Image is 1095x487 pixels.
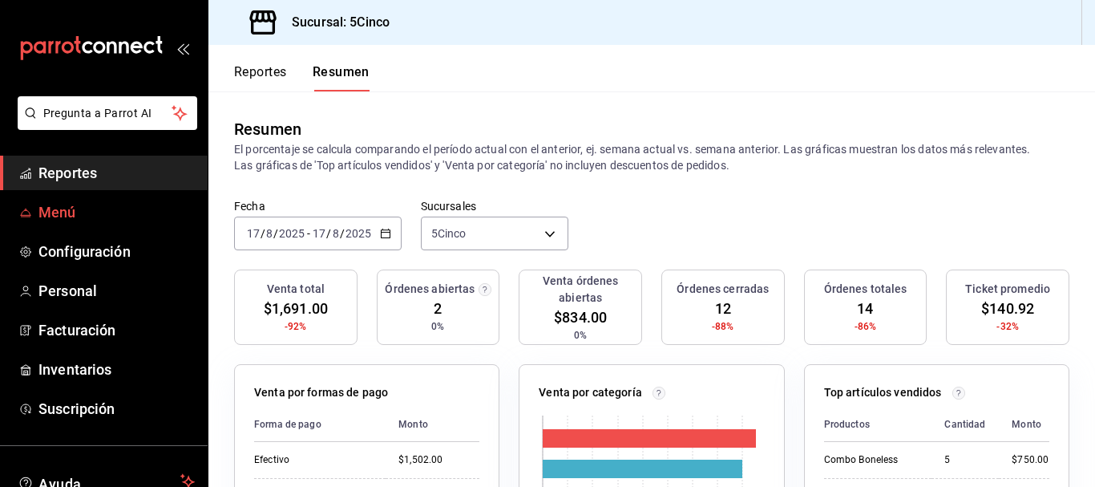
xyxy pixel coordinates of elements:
[264,298,328,319] span: $1,691.00
[857,298,873,319] span: 14
[234,141,1069,173] p: El porcentaje se calcula comparando el período actual con el anterior, ej. semana actual vs. sema...
[931,408,999,442] th: Cantidad
[944,453,986,467] div: 5
[11,116,197,133] a: Pregunta a Parrot AI
[824,384,942,401] p: Top artículos vendidos
[234,201,402,212] label: Fecha
[176,42,189,55] button: open_drawer_menu
[712,319,734,334] span: -88%
[398,453,479,467] div: $1,502.00
[261,227,265,240] span: /
[313,64,370,91] button: Resumen
[385,281,475,298] h3: Órdenes abiertas
[526,273,635,306] h3: Venta órdenes abiertas
[234,64,370,91] div: navigation tabs
[554,306,607,328] span: $834.00
[254,384,388,401] p: Venta por formas de pago
[234,117,301,141] div: Resumen
[285,319,307,334] span: -92%
[996,319,1019,334] span: -32%
[824,408,932,442] th: Productos
[38,162,195,184] span: Reportes
[38,398,195,420] span: Suscripción
[307,227,310,240] span: -
[38,359,195,380] span: Inventarios
[265,227,273,240] input: --
[278,227,305,240] input: ----
[677,281,769,298] h3: Órdenes cerradas
[312,227,326,240] input: --
[999,408,1049,442] th: Monto
[421,201,568,212] label: Sucursales
[38,241,195,262] span: Configuración
[38,280,195,302] span: Personal
[279,13,390,32] h3: Sucursal: 5Cinco
[273,227,278,240] span: /
[1012,453,1049,467] div: $750.00
[43,105,172,122] span: Pregunta a Parrot AI
[332,227,340,240] input: --
[981,298,1034,319] span: $140.92
[254,453,373,467] div: Efectivo
[38,319,195,341] span: Facturación
[965,281,1050,298] h3: Ticket promedio
[340,227,345,240] span: /
[715,298,731,319] span: 12
[18,96,197,130] button: Pregunta a Parrot AI
[539,384,642,401] p: Venta por categoría
[234,64,287,91] button: Reportes
[386,408,479,442] th: Monto
[824,281,907,298] h3: Órdenes totales
[431,225,467,241] span: 5Cinco
[855,319,877,334] span: -86%
[574,328,587,343] span: 0%
[434,298,442,319] span: 2
[326,227,331,240] span: /
[38,201,195,223] span: Menú
[824,453,919,467] div: Combo Boneless
[254,408,386,442] th: Forma de pago
[246,227,261,240] input: --
[345,227,372,240] input: ----
[267,281,325,298] h3: Venta total
[431,319,444,334] span: 0%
